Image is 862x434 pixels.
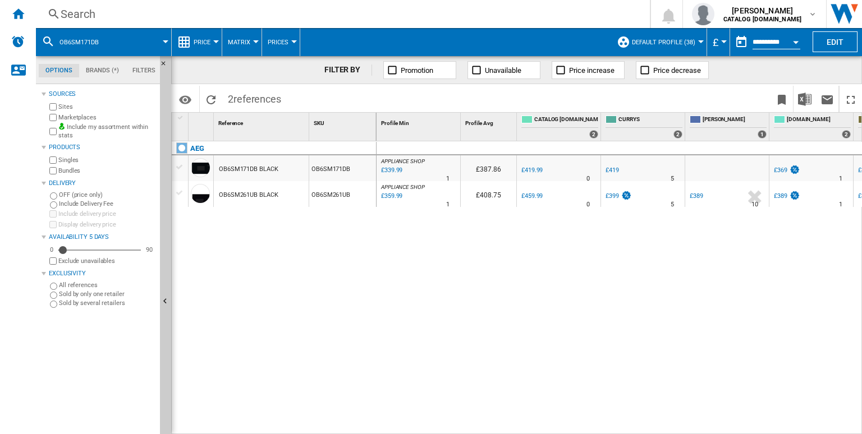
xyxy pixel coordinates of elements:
[216,113,309,130] div: Reference Sort None
[58,244,141,256] md-slider: Availability
[673,130,682,138] div: 2 offers sold by CURRYS
[485,66,521,75] span: Unavailable
[58,123,65,130] img: mysite-bg-18x18.png
[789,165,800,174] img: promotionV3.png
[772,191,800,202] div: £389
[774,167,787,174] div: £369
[401,66,433,75] span: Promotion
[216,113,309,130] div: Sort None
[758,130,767,138] div: 1 offers sold by JOHN LEWIS
[707,28,730,56] md-menu: Currency
[219,182,278,208] div: OB6SM261UB BLACK
[58,257,155,265] label: Exclude unavailables
[58,220,155,229] label: Display delivery price
[618,116,682,125] span: CURRYS
[521,167,543,174] div: £419.99
[813,31,858,52] button: Edit
[191,113,213,130] div: Sort None
[794,86,816,112] button: Download in Excel
[379,113,460,130] div: Profile Min Sort None
[50,192,57,200] input: OFF (price only)
[47,246,56,254] div: 0
[586,173,590,184] div: Delivery Time : 0 day
[381,158,425,164] span: APPLIANCE SHOP
[687,113,769,141] div: [PERSON_NAME] 1 offers sold by JOHN LEWIS
[233,93,281,105] span: references
[771,86,793,112] button: Bookmark this report
[59,299,155,307] label: Sold by several retailers
[143,246,155,254] div: 90
[58,123,155,140] label: Include my assortment within stats
[842,130,851,138] div: 2 offers sold by AO.COM
[160,56,173,76] button: Hide
[671,173,674,184] div: Delivery Time : 5 days
[772,165,800,176] div: £369
[690,192,703,200] div: £389
[49,143,155,152] div: Products
[723,16,801,23] b: CATALOG [DOMAIN_NAME]
[751,199,758,210] div: Delivery Time : 10 days
[534,116,598,125] span: CATALOG [DOMAIN_NAME]
[49,114,57,121] input: Marketplaces
[381,120,409,126] span: Profile Min
[126,64,162,77] md-tab-item: Filters
[789,191,800,200] img: promotionV3.png
[59,290,155,298] label: Sold by only one retailer
[194,39,210,46] span: Price
[49,167,57,174] input: Bundles
[50,201,57,209] input: Include Delivery Fee
[839,173,842,184] div: Delivery Time : 1 day
[11,35,25,48] img: alerts-logo.svg
[461,155,516,181] div: £387.86
[463,113,516,130] div: Sort None
[268,28,294,56] button: Prices
[632,28,701,56] button: Default profile (38)
[228,39,250,46] span: Matrix
[604,191,632,202] div: £399
[309,155,376,181] div: OB6SM171DB
[58,167,155,175] label: Bundles
[589,130,598,138] div: 2 offers sold by CATALOG ELECTROLUX.UK
[379,113,460,130] div: Sort None
[467,61,540,79] button: Unavailable
[59,39,99,46] span: OB6SM171DB
[383,61,456,79] button: Promotion
[713,36,718,48] span: £
[521,192,543,200] div: £459.99
[379,165,402,176] div: Last updated : Thursday, 21 August 2025 02:40
[49,210,57,218] input: Include delivery price
[552,61,625,79] button: Price increase
[49,90,155,99] div: Sources
[49,257,57,265] input: Display delivery price
[446,199,450,210] div: Delivery Time : 1 day
[840,86,862,112] button: Maximize
[311,113,376,130] div: Sort None
[381,184,425,190] span: APPLIANCE SHOP
[653,66,701,75] span: Price decrease
[379,191,402,202] div: Last updated : Thursday, 21 August 2025 02:40
[692,3,714,25] img: profile.jpg
[606,192,619,200] div: £399
[604,165,619,176] div: £419
[603,113,685,141] div: CURRYS 2 offers sold by CURRYS
[49,179,155,188] div: Delivery
[61,6,621,22] div: Search
[194,28,216,56] button: Price
[49,269,155,278] div: Exclusivity
[58,113,155,122] label: Marketplaces
[632,39,695,46] span: Default profile (38)
[228,28,256,56] button: Matrix
[59,200,155,208] label: Include Delivery Fee
[58,210,155,218] label: Include delivery price
[621,191,632,200] img: promotionV3.png
[49,233,155,242] div: Availability 5 Days
[58,103,155,111] label: Sites
[461,181,516,207] div: £408.75
[324,64,372,76] div: FILTER BY
[586,199,590,210] div: Delivery Time : 0 day
[520,191,543,202] div: £459.99
[50,283,57,290] input: All references
[177,28,216,56] div: Price
[787,116,851,125] span: [DOMAIN_NAME]
[314,120,324,126] span: SKU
